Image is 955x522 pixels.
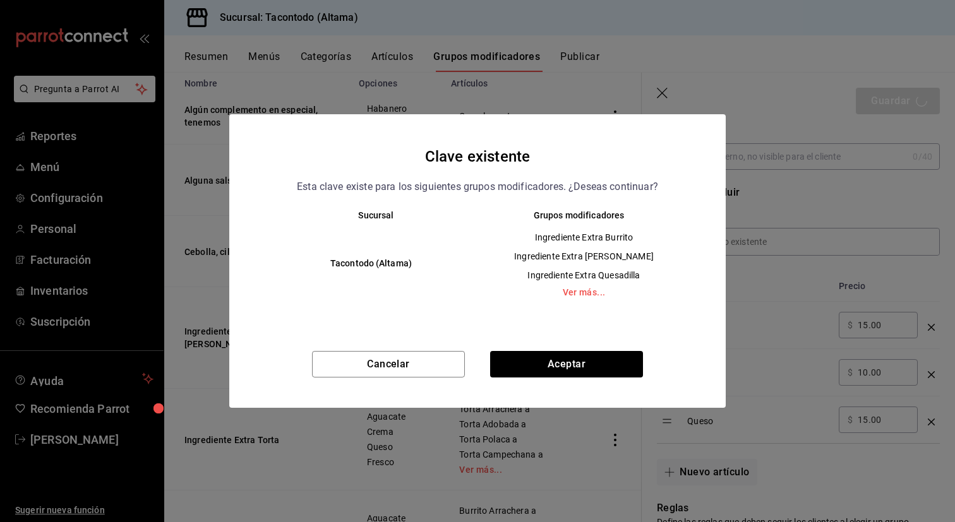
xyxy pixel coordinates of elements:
h4: Clave existente [425,145,530,169]
th: Grupos modificadores [477,210,700,220]
a: Ver más... [488,288,680,297]
h6: Tacontodo (Altama) [275,257,467,271]
span: Ingrediente Extra Quesadilla [488,269,680,282]
th: Sucursal [255,210,477,220]
p: Esta clave existe para los siguientes grupos modificadores. ¿Deseas continuar? [297,179,658,195]
button: Cancelar [312,351,465,377]
button: Aceptar [490,351,643,377]
span: Ingrediente Extra [PERSON_NAME] [488,250,680,263]
span: Ingrediente Extra Burrito [488,231,680,244]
